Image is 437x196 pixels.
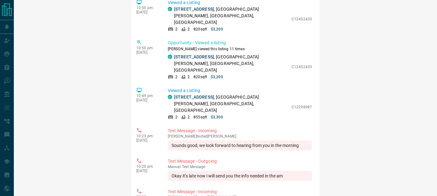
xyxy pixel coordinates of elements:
p: , [GEOGRAPHIC_DATA][PERSON_NAME], [GEOGRAPHIC_DATA], [GEOGRAPHIC_DATA] [174,54,288,73]
p: [DATE] [136,10,158,14]
p: , [GEOGRAPHIC_DATA][PERSON_NAME], [GEOGRAPHIC_DATA], [GEOGRAPHIC_DATA] [174,94,288,114]
p: C12298987 [292,104,312,110]
p: [DATE] [136,98,158,102]
p: 2 [188,114,190,120]
p: 855 sqft [194,114,207,120]
p: 10:50 pm [136,6,158,10]
div: Sounds good, we look forward to hearing from you in the morning [168,140,312,150]
p: [PERSON_NAME] viewed this listing 11 times [168,46,312,52]
p: 820 sqft [194,26,207,32]
p: C12452433 [292,64,312,70]
div: condos.ca [168,95,172,99]
p: $3,200 [211,26,223,32]
p: 10:20 pm [136,164,158,169]
p: Text Message - Incoming [168,188,312,195]
p: [DATE] [136,138,158,143]
p: [PERSON_NAME] texted [PERSON_NAME] [168,134,312,139]
div: condos.ca [168,7,172,11]
p: Opportunity - Viewed a listing [168,40,312,46]
p: 2 [188,74,190,80]
p: 2 [175,26,178,32]
p: 2 [188,26,190,32]
p: 10:49 pm [136,94,158,98]
p: C12452433 [292,16,312,22]
span: manual [168,165,181,169]
p: Viewed a Listing [168,87,312,94]
div: condos.ca [168,55,172,59]
a: [STREET_ADDRESS] [174,54,214,59]
p: 2 [175,74,178,80]
p: [DATE] [136,50,158,55]
p: 10:23 pm [136,134,158,138]
p: Text Message - Outgoing [168,158,312,165]
p: [DATE] [136,169,158,173]
p: Text Message [168,165,312,169]
p: 10:50 pm [136,46,158,50]
p: Text Message - Incoming [168,128,312,134]
p: , [GEOGRAPHIC_DATA][PERSON_NAME], [GEOGRAPHIC_DATA], [GEOGRAPHIC_DATA] [174,6,288,26]
a: [STREET_ADDRESS] [174,7,214,12]
p: $3,200 [211,74,223,80]
p: $3,300 [211,114,223,120]
div: Okay it’s late now i will send you the info needed in the am [168,171,312,181]
p: 820 sqft [194,74,207,80]
p: 2 [175,114,178,120]
a: [STREET_ADDRESS] [174,95,214,100]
